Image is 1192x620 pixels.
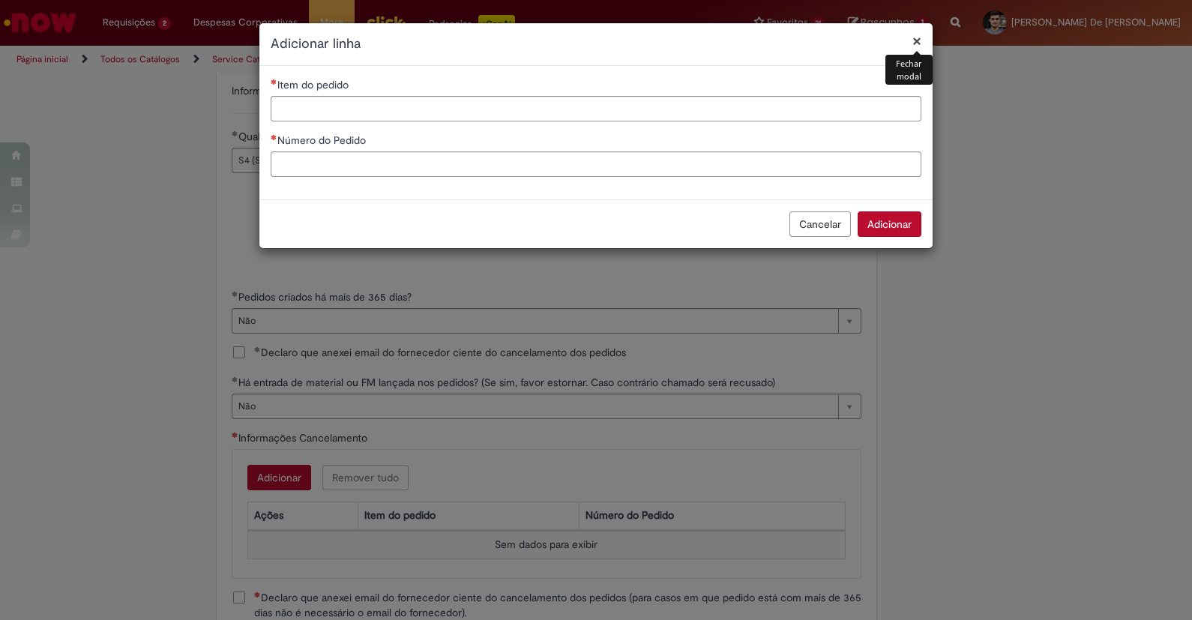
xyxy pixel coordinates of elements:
[789,211,851,237] button: Cancelar
[271,34,921,54] h2: Adicionar linha
[885,55,933,85] div: Fechar modal
[271,134,277,140] span: Necessários
[271,151,921,177] input: Número do Pedido
[277,78,352,91] span: Item do pedido
[271,79,277,85] span: Necessários
[277,133,369,147] span: Número do Pedido
[271,96,921,121] input: Item do pedido
[858,211,921,237] button: Adicionar
[912,33,921,49] button: Fechar modal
